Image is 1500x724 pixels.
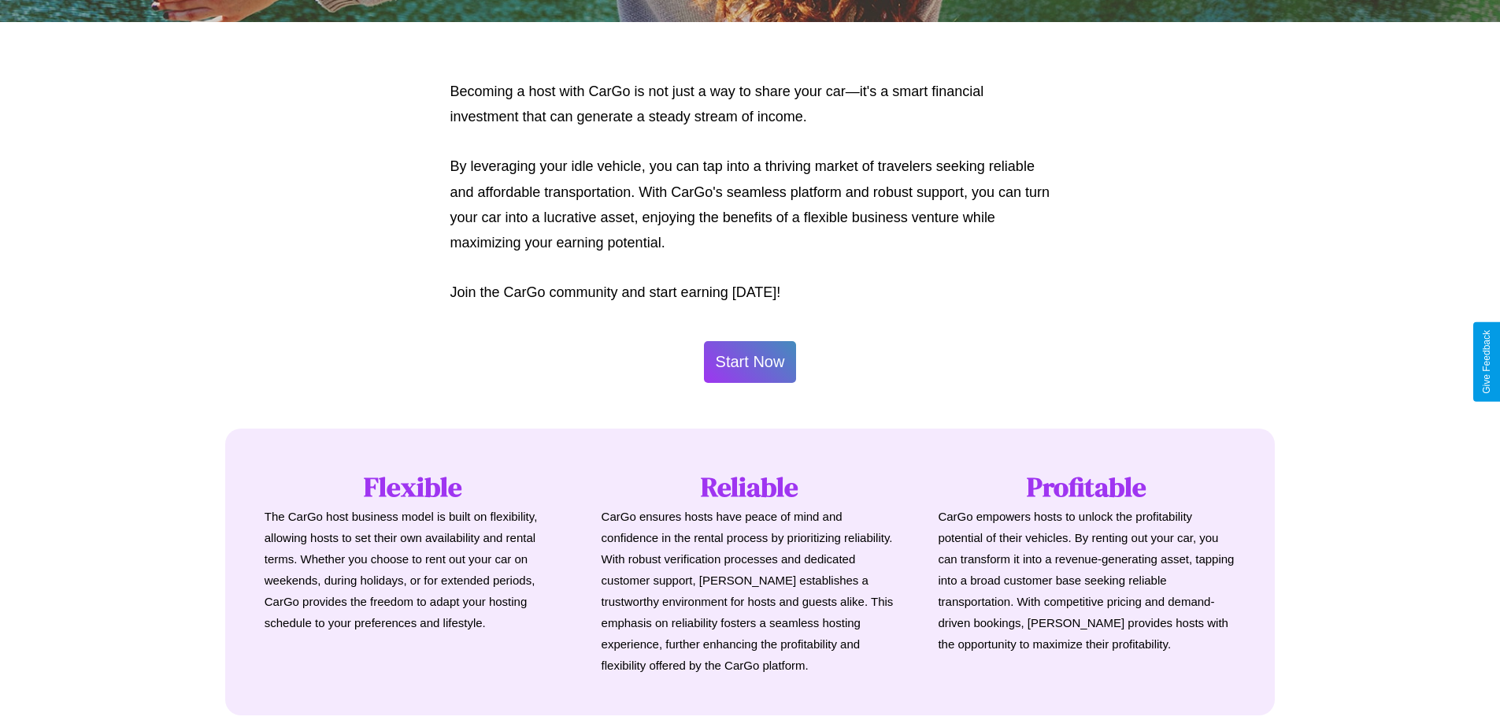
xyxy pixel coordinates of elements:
h1: Profitable [938,468,1235,506]
p: Becoming a host with CarGo is not just a way to share your car—it's a smart financial investment ... [450,79,1050,130]
h1: Flexible [265,468,562,506]
p: CarGo empowers hosts to unlock the profitability potential of their vehicles. By renting out your... [938,506,1235,655]
h1: Reliable [602,468,899,506]
p: CarGo ensures hosts have peace of mind and confidence in the rental process by prioritizing relia... [602,506,899,676]
p: By leveraging your idle vehicle, you can tap into a thriving market of travelers seeking reliable... [450,154,1050,256]
p: Join the CarGo community and start earning [DATE]! [450,280,1050,305]
p: The CarGo host business model is built on flexibility, allowing hosts to set their own availabili... [265,506,562,633]
button: Start Now [704,341,797,383]
div: Give Feedback [1481,330,1492,394]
